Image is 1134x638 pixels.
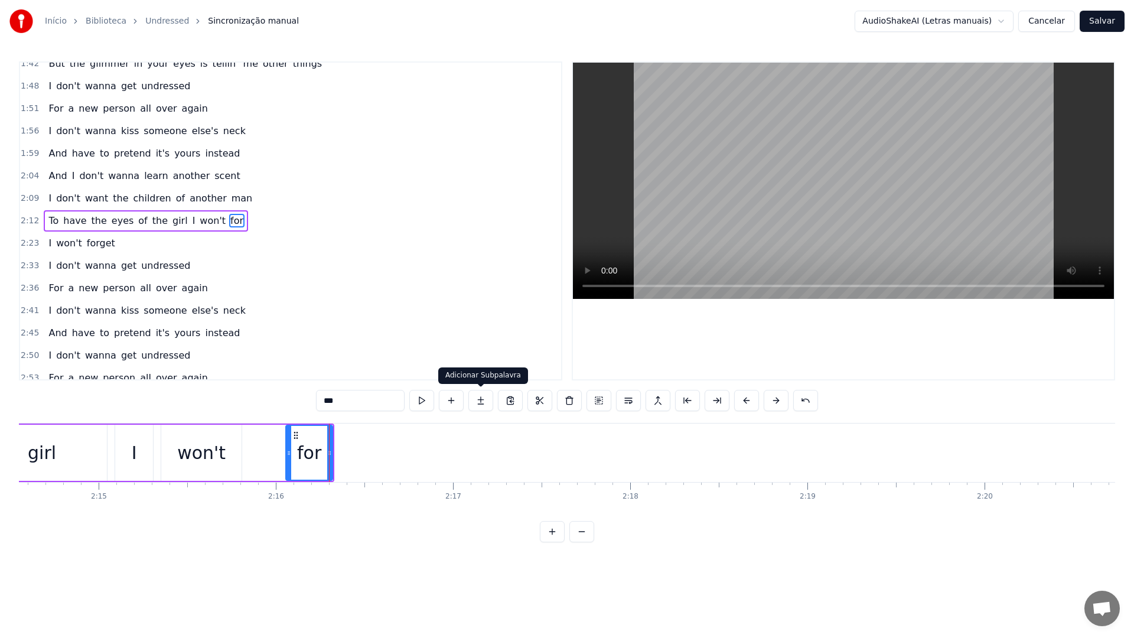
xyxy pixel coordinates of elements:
[146,57,170,70] span: your
[55,124,82,138] span: don't
[47,259,53,272] span: I
[191,124,220,138] span: else's
[45,15,299,27] nav: breadcrumb
[268,492,284,502] div: 2:16
[84,304,118,317] span: wanna
[21,215,39,227] span: 2:12
[139,371,152,385] span: all
[21,80,39,92] span: 1:48
[47,349,53,362] span: I
[262,57,289,70] span: other
[155,102,178,115] span: over
[120,304,140,317] span: kiss
[47,169,68,183] span: And
[132,191,172,205] span: children
[199,57,209,70] span: is
[67,371,75,385] span: a
[137,214,148,227] span: of
[102,102,136,115] span: person
[55,259,82,272] span: don't
[77,281,99,295] span: new
[99,326,110,340] span: to
[21,372,39,384] span: 2:53
[155,281,178,295] span: over
[84,259,118,272] span: wanna
[84,191,109,205] span: want
[47,371,64,385] span: For
[112,191,129,205] span: the
[140,349,191,362] span: undressed
[77,371,99,385] span: new
[86,15,126,27] a: Biblioteca
[222,304,247,317] span: neck
[45,15,67,27] a: Início
[222,124,247,138] span: neck
[21,58,39,70] span: 1:42
[230,191,254,205] span: man
[120,259,138,272] span: get
[55,236,83,250] span: won't
[139,281,152,295] span: all
[229,214,245,227] span: for
[78,169,105,183] span: don't
[120,124,140,138] span: kiss
[21,103,39,115] span: 1:51
[91,492,107,502] div: 2:15
[177,440,226,466] div: won't
[208,15,299,27] span: Sincronização manual
[292,57,324,70] span: things
[47,236,53,250] span: I
[69,57,86,70] span: the
[204,326,241,340] span: instead
[143,169,170,183] span: learn
[140,259,191,272] span: undressed
[173,326,201,340] span: yours
[188,191,228,205] span: another
[102,371,136,385] span: person
[84,124,118,138] span: wanna
[47,124,53,138] span: I
[21,305,39,317] span: 2:41
[47,102,64,115] span: For
[21,237,39,249] span: 2:23
[21,327,39,339] span: 2:45
[297,440,321,466] div: for
[800,492,816,502] div: 2:19
[155,147,171,160] span: it's
[47,147,68,160] span: And
[173,147,201,160] span: yours
[90,214,108,227] span: the
[21,193,39,204] span: 2:09
[151,214,169,227] span: the
[55,349,82,362] span: don't
[86,236,116,250] span: forget
[438,367,528,384] div: Adicionar Subpalavra
[133,57,144,70] span: in
[21,148,39,159] span: 1:59
[142,304,188,317] span: someone
[113,147,152,160] span: pretend
[55,79,82,93] span: don't
[1084,591,1120,626] a: Bate-papo aberto
[67,102,75,115] span: a
[142,124,188,138] span: someone
[47,214,60,227] span: To
[21,125,39,137] span: 1:56
[175,191,186,205] span: of
[155,326,171,340] span: it's
[21,282,39,294] span: 2:36
[132,440,137,466] div: I
[204,147,241,160] span: instead
[21,170,39,182] span: 2:04
[77,102,99,115] span: new
[71,326,96,340] span: have
[181,102,209,115] span: again
[211,57,240,70] span: tellin'
[1018,11,1075,32] button: Cancelar
[47,191,53,205] span: I
[623,492,638,502] div: 2:18
[84,349,118,362] span: wanna
[47,281,64,295] span: For
[213,169,241,183] span: scent
[445,492,461,502] div: 2:17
